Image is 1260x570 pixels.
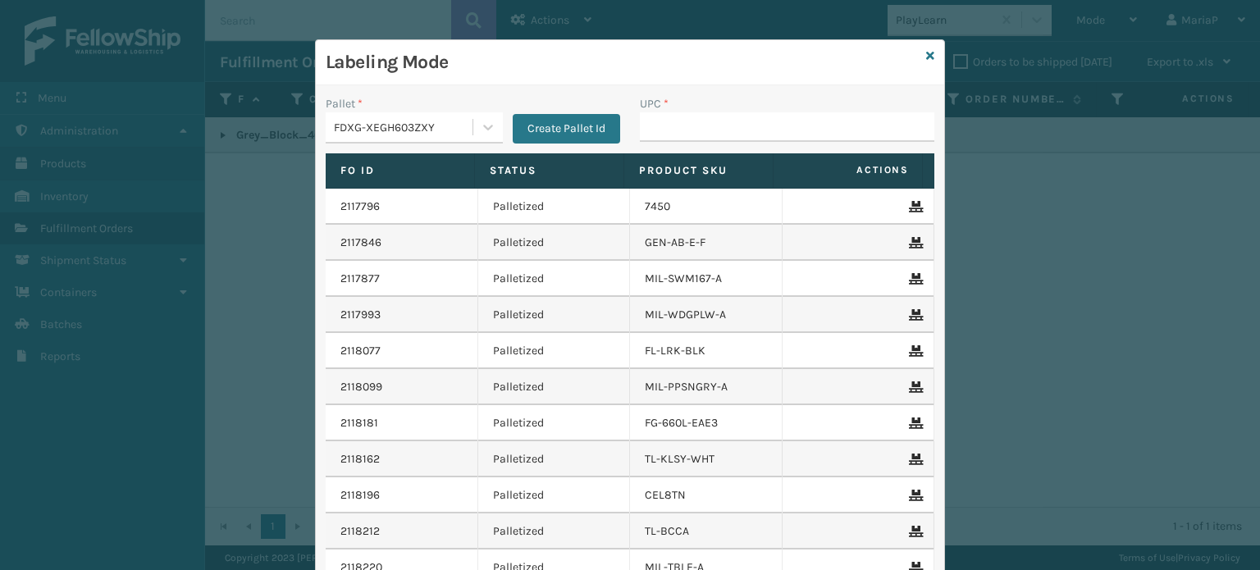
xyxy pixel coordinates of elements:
[340,271,380,287] a: 2117877
[630,189,783,225] td: 7450
[909,309,919,321] i: Remove From Pallet
[340,415,378,431] a: 2118181
[639,163,758,178] label: Product SKU
[478,441,631,477] td: Palletized
[340,487,380,504] a: 2118196
[630,405,783,441] td: FG-660L-EAE3
[630,477,783,513] td: CEL8TN
[630,369,783,405] td: MIL-PPSNGRY-A
[340,163,459,178] label: Fo Id
[340,451,380,467] a: 2118162
[630,261,783,297] td: MIL-SWM167-A
[909,273,919,285] i: Remove From Pallet
[778,157,919,184] span: Actions
[478,333,631,369] td: Palletized
[340,198,380,215] a: 2117796
[334,119,474,136] div: FDXG-XEGH603ZXY
[630,333,783,369] td: FL-LRK-BLK
[909,345,919,357] i: Remove From Pallet
[909,237,919,249] i: Remove From Pallet
[478,477,631,513] td: Palletized
[478,513,631,549] td: Palletized
[630,297,783,333] td: MIL-WDGPLW-A
[478,261,631,297] td: Palletized
[326,50,920,75] h3: Labeling Mode
[478,189,631,225] td: Palletized
[630,225,783,261] td: GEN-AB-E-F
[909,417,919,429] i: Remove From Pallet
[326,95,363,112] label: Pallet
[490,163,609,178] label: Status
[909,490,919,501] i: Remove From Pallet
[513,114,620,144] button: Create Pallet Id
[478,225,631,261] td: Palletized
[340,235,381,251] a: 2117846
[640,95,669,112] label: UPC
[340,379,382,395] a: 2118099
[340,307,381,323] a: 2117993
[909,454,919,465] i: Remove From Pallet
[909,381,919,393] i: Remove From Pallet
[478,369,631,405] td: Palletized
[340,343,381,359] a: 2118077
[478,405,631,441] td: Palletized
[909,526,919,537] i: Remove From Pallet
[340,523,380,540] a: 2118212
[630,513,783,549] td: TL-BCCA
[909,201,919,212] i: Remove From Pallet
[630,441,783,477] td: TL-KLSY-WHT
[478,297,631,333] td: Palletized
